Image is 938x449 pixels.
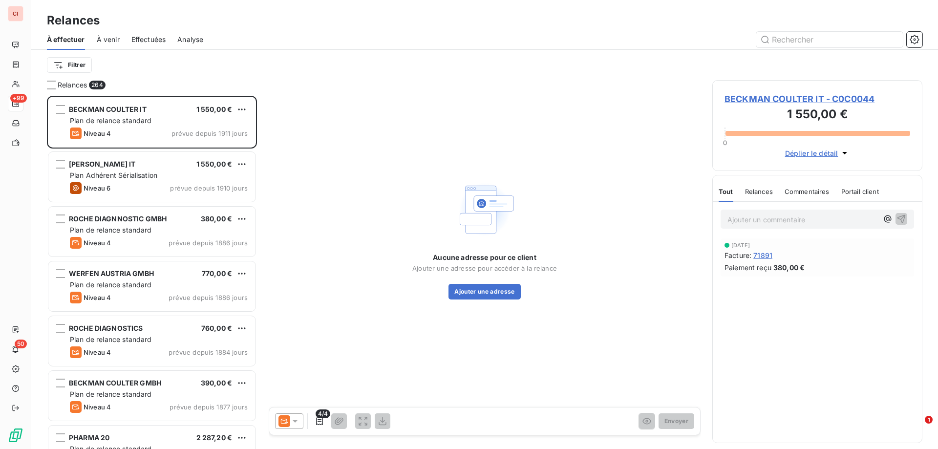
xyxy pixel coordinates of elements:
iframe: Intercom live chat [905,416,928,439]
input: Rechercher [756,32,903,47]
span: Plan de relance standard [70,390,152,398]
span: +99 [10,94,27,103]
div: CI [8,6,23,21]
span: BECKMAN COULTER GMBH [69,379,161,387]
span: 2 287,20 € [196,433,233,442]
span: prévue depuis 1910 jours [170,184,248,192]
span: Plan de relance standard [70,226,152,234]
button: Filtrer [47,57,92,73]
span: Tout [719,188,733,195]
span: 390,00 € [201,379,232,387]
span: Niveau 4 [84,348,111,356]
span: Analyse [177,35,203,44]
span: 50 [15,340,27,348]
span: [PERSON_NAME] IT [69,160,135,168]
span: Paiement reçu [725,262,771,273]
span: prévue depuis 1877 jours [170,403,248,411]
span: 0 [723,139,727,147]
h3: 1 550,00 € [725,106,910,125]
span: Plan de relance standard [70,280,152,289]
span: Plan de relance standard [70,335,152,343]
span: Facture : [725,250,751,260]
span: 1 550,00 € [196,105,233,113]
span: prévue depuis 1911 jours [171,129,248,137]
span: ROCHE DIAGNOSTICS [69,324,143,332]
span: Niveau 4 [84,129,111,137]
span: 1 550,00 € [196,160,233,168]
span: Niveau 4 [84,403,111,411]
span: [DATE] [731,242,750,248]
span: BECKMAN COULTER IT - C0C0044 [725,92,910,106]
span: Ajouter une adresse pour accéder à la relance [412,264,557,272]
span: BECKMAN COULTER IT [69,105,147,113]
span: Niveau 4 [84,239,111,247]
div: grid [47,96,257,449]
img: Empty state [453,178,516,241]
span: 264 [89,81,105,89]
h3: Relances [47,12,100,29]
span: prévue depuis 1886 jours [169,239,248,247]
span: Niveau 6 [84,184,110,192]
span: 380,00 € [201,214,232,223]
span: Relances [745,188,773,195]
span: Plan de relance standard [70,116,152,125]
span: prévue depuis 1886 jours [169,294,248,301]
span: Déplier le détail [785,148,838,158]
span: Aucune adresse pour ce client [433,253,536,262]
span: Plan Adhérent Sérialisation [70,171,157,179]
span: Commentaires [785,188,830,195]
span: 770,00 € [202,269,232,278]
span: 71891 [753,250,772,260]
button: Ajouter une adresse [448,284,520,299]
span: prévue depuis 1884 jours [169,348,248,356]
button: Envoyer [659,413,694,429]
span: WERFEN AUSTRIA GMBH [69,269,154,278]
span: 1 [925,416,933,424]
span: 380,00 € [773,262,805,273]
span: Effectuées [131,35,166,44]
span: Niveau 4 [84,294,111,301]
span: À effectuer [47,35,85,44]
span: 4/4 [316,409,330,418]
span: Relances [58,80,87,90]
img: Logo LeanPay [8,428,23,443]
span: ROCHE DIAGNNOSTIC GMBH [69,214,167,223]
span: 760,00 € [201,324,232,332]
span: À venir [97,35,120,44]
span: PHARMA 20 [69,433,109,442]
button: Déplier le détail [782,148,853,159]
span: Portail client [841,188,879,195]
